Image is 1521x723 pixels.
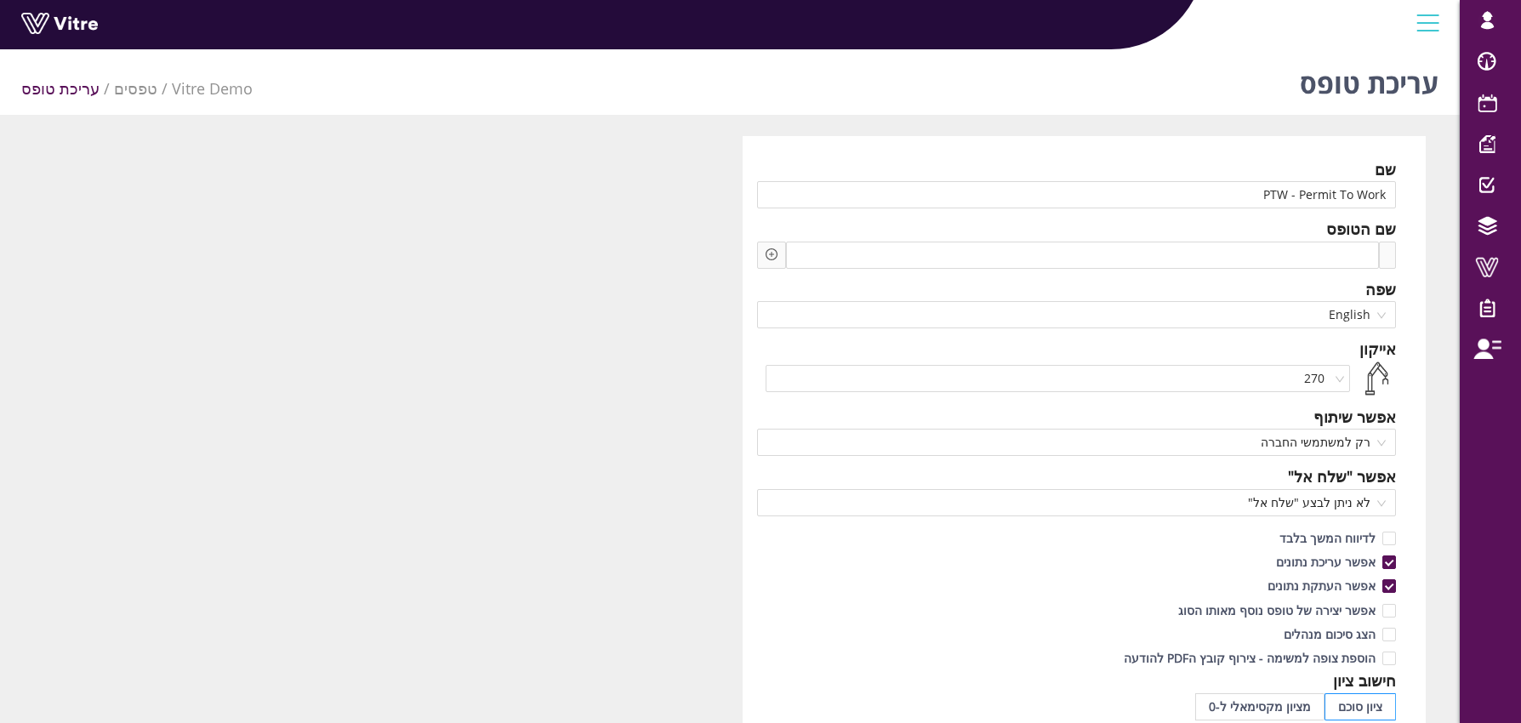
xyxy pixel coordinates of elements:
[1375,157,1396,181] div: שם
[1209,698,1311,714] span: מציון מקסימאלי ל-0
[1288,464,1396,488] div: אפשר "שלח אל"
[1300,43,1438,115] h1: עריכת טופס
[21,77,114,100] li: עריכת טופס
[766,248,778,260] span: plus-circle
[1313,405,1396,429] div: אפשר שיתוף
[1273,530,1382,546] span: לדיווח המשך בלבד
[172,78,253,99] a: Vitre Demo
[1171,602,1382,618] span: אפשר יצירה של טופס נוסף מאותו הסוג
[1333,669,1396,692] div: חישוב ציון
[767,430,1386,455] span: רק למשתמשי החברה
[767,302,1386,327] span: English
[1261,578,1382,594] span: אפשר העתקת נתונים
[1117,650,1382,666] span: הוספת צופה למשימה - צירוף קובץ הPDF להודעה
[1277,626,1382,642] span: הצג סיכום מנהלים
[1365,277,1396,301] div: שפה
[1359,337,1396,361] div: אייקון
[767,490,1386,515] span: לא ניתן לבצע "שלח אל"
[776,366,1340,391] span: 270
[1269,554,1382,570] span: אפשר עריכת נתונים
[1338,698,1382,714] span: ציון סוכם
[1363,361,1392,396] img: 270.png
[114,78,157,99] a: טפסים
[757,181,1396,208] input: שם
[1326,217,1396,241] div: שם הטופס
